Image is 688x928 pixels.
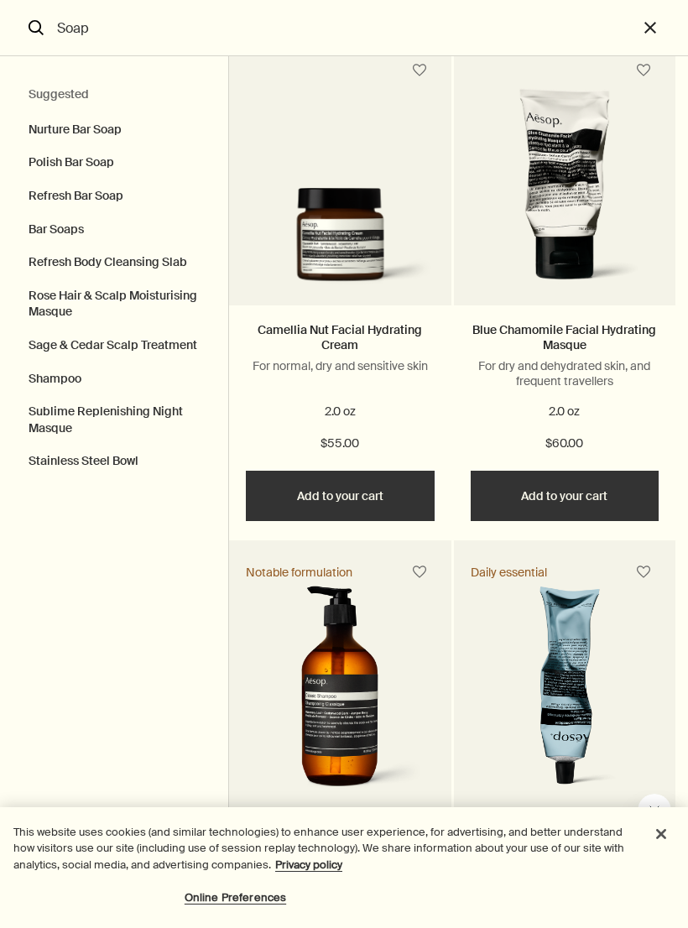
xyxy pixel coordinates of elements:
[183,881,288,915] button: Online Preferences, Opens the preference center dialog
[29,85,200,105] h2: Suggested
[254,586,426,799] img: Classic Shampoo with pump
[404,55,435,86] button: Save to cabinet
[404,557,435,587] button: Save to cabinet
[471,358,659,388] p: For dry and dehydrated skin, and frequent travellers
[454,84,675,305] a: Blue Chamomile Facial Hydrating Masque in 60ml tube.
[13,824,640,873] div: This website uses cookies (and similar technologies) to enhance user experience, for advertising,...
[275,858,342,872] a: More information about your privacy, opens in a new tab
[628,55,659,86] button: Save to cabinet
[246,358,434,373] p: For normal, dry and sensitive skin
[638,794,671,827] iframe: Close message from Aesop
[321,434,359,454] span: $55.00
[10,13,225,27] h1: Aesop
[396,794,671,911] div: Aesop says "Our consultants are available now to offer personalised product advice.". Open messag...
[246,471,434,521] button: Add to your cart - $55.00
[454,586,675,807] a: Reverence Aromatique Hand Balm in aluminium tube
[237,188,442,296] img: Camellia Nut Facial Hydrating Cream in amber glass jar
[545,434,583,454] span: $60.00
[246,322,434,352] a: Camellia Nut Facial Hydrating Cream
[471,322,659,352] a: Blue Chamomile Facial Hydrating Masque
[246,565,352,580] div: Notable formulation
[628,557,659,587] button: Save to cabinet
[475,586,654,799] img: Reverence Aromatique Hand Balm in aluminium tube
[471,565,547,580] div: Daily essential
[229,586,451,807] a: Classic Shampoo with pump
[643,816,680,852] button: Close
[229,84,451,305] a: Camellia Nut Facial Hydrating Cream in amber glass jar
[10,35,211,82] span: Our consultants are available now to offer personalised product advice.
[471,471,659,521] button: Add to your cart - $60.00
[462,88,667,297] img: Blue Chamomile Facial Hydrating Masque in 60ml tube.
